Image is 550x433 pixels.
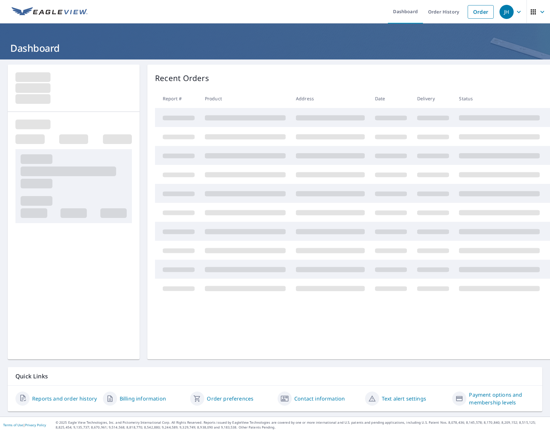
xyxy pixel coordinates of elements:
[56,420,547,430] p: © 2025 Eagle View Technologies, Inc. and Pictometry International Corp. All Rights Reserved. Repo...
[155,89,200,108] th: Report #
[3,423,23,427] a: Terms of Use
[200,89,291,108] th: Product
[370,89,412,108] th: Date
[155,72,209,84] p: Recent Orders
[3,423,46,427] p: |
[454,89,545,108] th: Status
[32,395,97,402] a: Reports and order history
[500,5,514,19] div: JH
[25,423,46,427] a: Privacy Policy
[291,89,370,108] th: Address
[12,7,87,17] img: EV Logo
[207,395,253,402] a: Order preferences
[120,395,166,402] a: Billing information
[412,89,454,108] th: Delivery
[294,395,345,402] a: Contact information
[8,41,542,55] h1: Dashboard
[469,391,535,406] a: Payment options and membership levels
[468,5,494,19] a: Order
[15,372,535,380] p: Quick Links
[382,395,426,402] a: Text alert settings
